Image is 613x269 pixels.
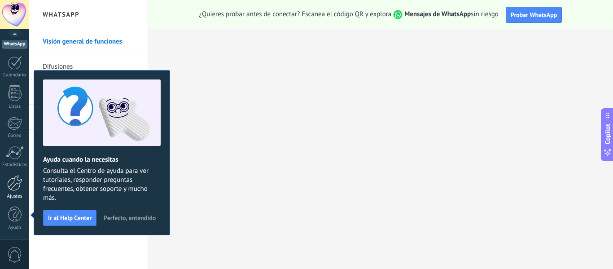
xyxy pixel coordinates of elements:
button: Probar WhatsApp [506,7,562,23]
a: Difusiones [43,54,139,79]
li: Visión general de funciones [29,29,148,54]
span: Perfecto, entendido [104,215,156,221]
div: WhatsApp [2,40,27,49]
span: ¿Quieres probar antes de conectar? Escanea el código QR y explora sin riesgo [199,10,499,19]
span: Copilot [603,123,612,144]
span: Probar WhatsApp [511,11,557,19]
div: Correo [2,133,28,139]
h2: Ayuda cuando la necesitas [43,155,161,164]
li: Difusiones [29,54,148,79]
a: Visión general de funciones [43,29,139,54]
span: Consulta el Centro de ayuda para ver tutoriales, responder preguntas frecuentes, obtener soporte ... [43,167,161,203]
strong: Mensajes de WhatsApp [404,10,471,18]
div: Estadísticas [2,162,28,168]
div: Listas [2,104,28,110]
div: Ayuda [2,225,28,231]
button: Ir al Help Center [43,210,96,226]
button: Perfecto, entendido [100,211,160,225]
span: Ir al Help Center [48,215,92,221]
div: Calendario [2,72,28,78]
div: Ajustes [2,194,28,199]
